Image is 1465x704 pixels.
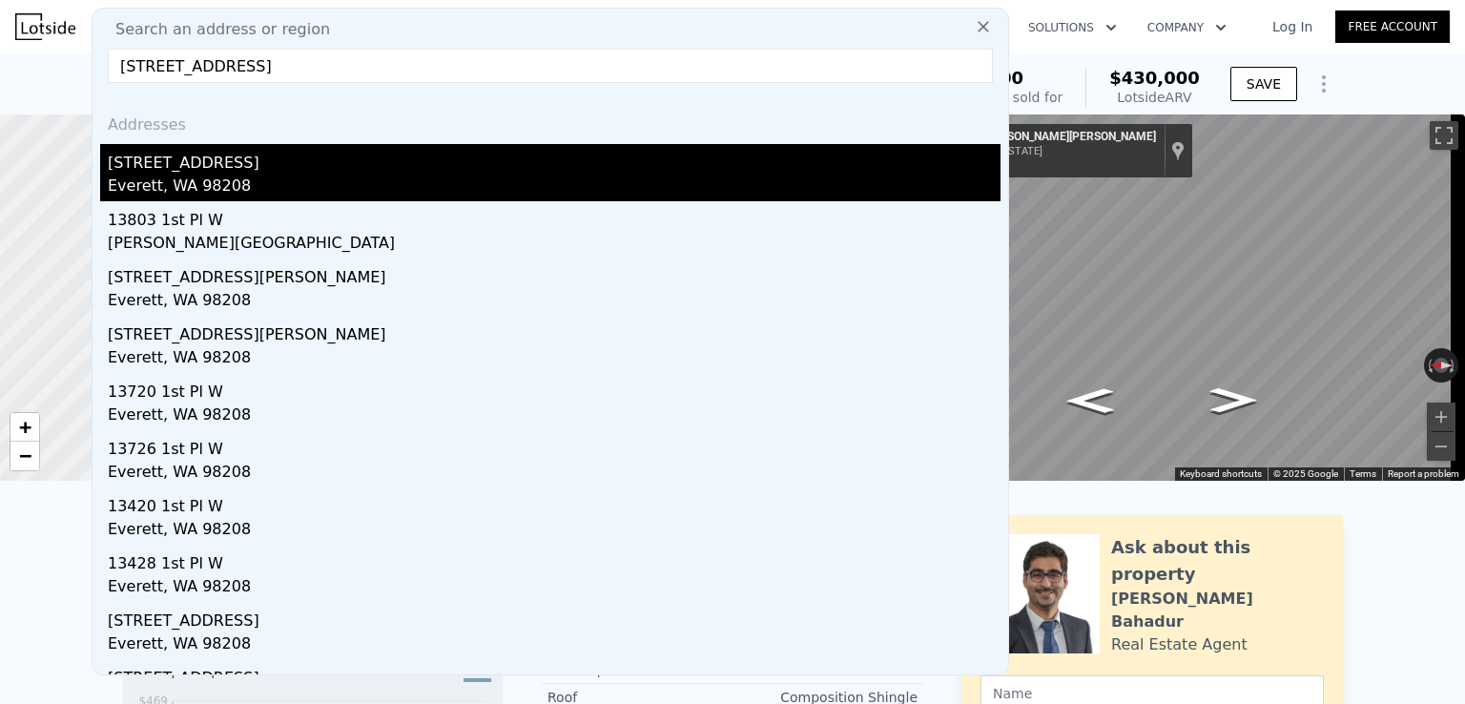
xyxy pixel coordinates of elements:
[1427,432,1455,461] button: Zoom out
[1449,348,1459,383] button: Rotate clockwise
[108,545,1001,575] div: 13428 1st Pl W
[108,575,1001,602] div: Everett, WA 98208
[100,18,330,41] span: Search an address or region
[880,130,1156,145] div: [STREET_ADDRESS][PERSON_NAME][PERSON_NAME]
[1013,10,1132,45] button: Solutions
[108,346,1001,373] div: Everett, WA 98208
[1171,140,1185,161] a: Show location on map
[1046,383,1133,419] path: Go North, Wright Bliss Rd NW
[108,518,1001,545] div: Everett, WA 98208
[10,442,39,470] a: Zoom out
[1424,358,1458,372] button: Reset the view
[108,316,1001,346] div: [STREET_ADDRESS][PERSON_NAME]
[1230,67,1297,101] button: SAVE
[108,487,1001,518] div: 13420 1st Pl W
[1388,468,1459,479] a: Report a problem
[19,444,31,467] span: −
[108,404,1001,430] div: Everett, WA 98208
[108,201,1001,232] div: 13803 1st Pl W
[108,430,1001,461] div: 13726 1st Pl W
[108,602,1001,632] div: [STREET_ADDRESS]
[108,289,1001,316] div: Everett, WA 98208
[1109,68,1200,88] span: $430,000
[1305,65,1343,103] button: Show Options
[15,13,75,40] img: Lotside
[108,259,1001,289] div: [STREET_ADDRESS][PERSON_NAME]
[873,114,1465,481] div: Map
[1109,88,1200,107] div: Lotside ARV
[1111,633,1248,656] div: Real Estate Agent
[1249,17,1335,36] a: Log In
[108,175,1001,201] div: Everett, WA 98208
[108,659,1001,690] div: [STREET_ADDRESS]
[108,232,1001,259] div: [PERSON_NAME][GEOGRAPHIC_DATA]
[1273,468,1338,479] span: © 2025 Google
[108,461,1001,487] div: Everett, WA 98208
[108,373,1001,404] div: 13720 1st Pl W
[1189,382,1276,418] path: Go South, Wright Bliss Rd NW
[108,49,993,83] input: Enter an address, city, region, neighborhood or zip code
[1111,534,1324,588] div: Ask about this property
[1427,403,1455,431] button: Zoom in
[1430,121,1458,150] button: Toggle fullscreen view
[19,415,31,439] span: +
[100,98,1001,144] div: Addresses
[1424,348,1434,383] button: Rotate counterclockwise
[1132,10,1242,45] button: Company
[1111,588,1324,633] div: [PERSON_NAME] Bahadur
[108,632,1001,659] div: Everett, WA 98208
[873,114,1465,481] div: Street View
[108,144,1001,175] div: [STREET_ADDRESS]
[10,413,39,442] a: Zoom in
[1350,468,1376,479] a: Terms (opens in new tab)
[1335,10,1450,43] a: Free Account
[880,145,1156,157] div: [GEOGRAPHIC_DATA], [US_STATE]
[134,661,313,692] div: Price per Square Foot
[1180,467,1262,481] button: Keyboard shortcuts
